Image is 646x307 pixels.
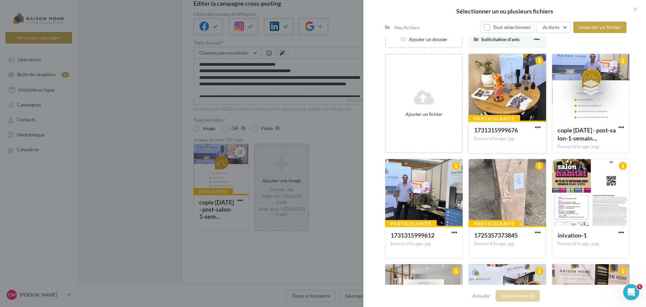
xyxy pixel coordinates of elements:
button: Annuler [470,292,493,300]
div: Particularité [385,220,437,227]
div: Format d'image: png [558,144,624,150]
span: 1 [637,284,642,289]
span: inivation-1 [558,232,587,239]
iframe: Intercom live chat [623,284,639,300]
span: 1731315999612 [391,232,434,239]
div: Particularité [468,115,520,122]
button: Sélectionner(0) [496,290,540,302]
span: Importer un fichier [579,24,621,30]
span: Sollicitation d'avis [481,36,519,42]
h2: Sélectionner un ou plusieurs fichiers [374,8,635,14]
div: Ajouter un dossier [386,36,462,43]
div: Mes fichiers [394,24,420,31]
span: 1725357373845 [474,232,518,239]
div: Format d'image: png [558,241,624,247]
div: Format d'image: jpg [391,241,457,247]
button: Tout sélectionner [480,22,534,33]
div: Particularité [468,220,520,227]
span: (0) [529,293,534,299]
div: Format d'image: jpg [474,241,541,247]
div: Format d'image: jpg [474,136,541,142]
span: Actions [543,24,560,30]
span: 1731315999676 [474,126,518,134]
button: Importer un fichier [573,22,626,33]
span: copie 02-09-2025 - post-salon-1-semaine-avant [558,126,616,142]
button: Actions [537,22,571,33]
div: Ajouter un fichier [389,111,459,118]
